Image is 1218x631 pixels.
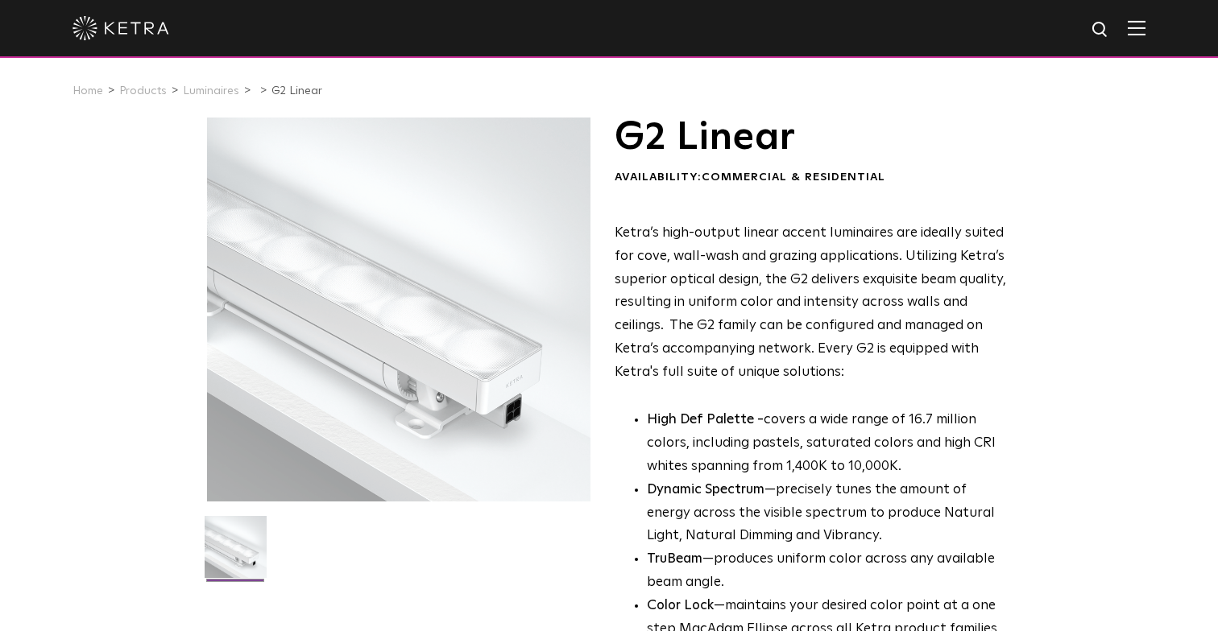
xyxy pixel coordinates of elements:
a: Products [119,85,167,97]
span: Commercial & Residential [702,171,885,183]
h1: G2 Linear [615,118,1007,158]
a: Home [72,85,103,97]
a: G2 Linear [271,85,322,97]
img: Hamburger%20Nav.svg [1128,20,1145,35]
a: Luminaires [183,85,239,97]
li: —produces uniform color across any available beam angle. [647,548,1007,595]
img: ketra-logo-2019-white [72,16,169,40]
p: Ketra’s high-output linear accent luminaires are ideally suited for cove, wall-wash and grazing a... [615,222,1007,385]
strong: TruBeam [647,552,702,566]
img: search icon [1091,20,1111,40]
div: Availability: [615,170,1007,186]
img: G2-Linear-2021-Web-Square [205,516,267,590]
strong: High Def Palette - [647,413,764,427]
p: covers a wide range of 16.7 million colors, including pastels, saturated colors and high CRI whit... [647,409,1007,479]
strong: Dynamic Spectrum [647,483,764,497]
strong: Color Lock [647,599,714,612]
li: —precisely tunes the amount of energy across the visible spectrum to produce Natural Light, Natur... [647,479,1007,549]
